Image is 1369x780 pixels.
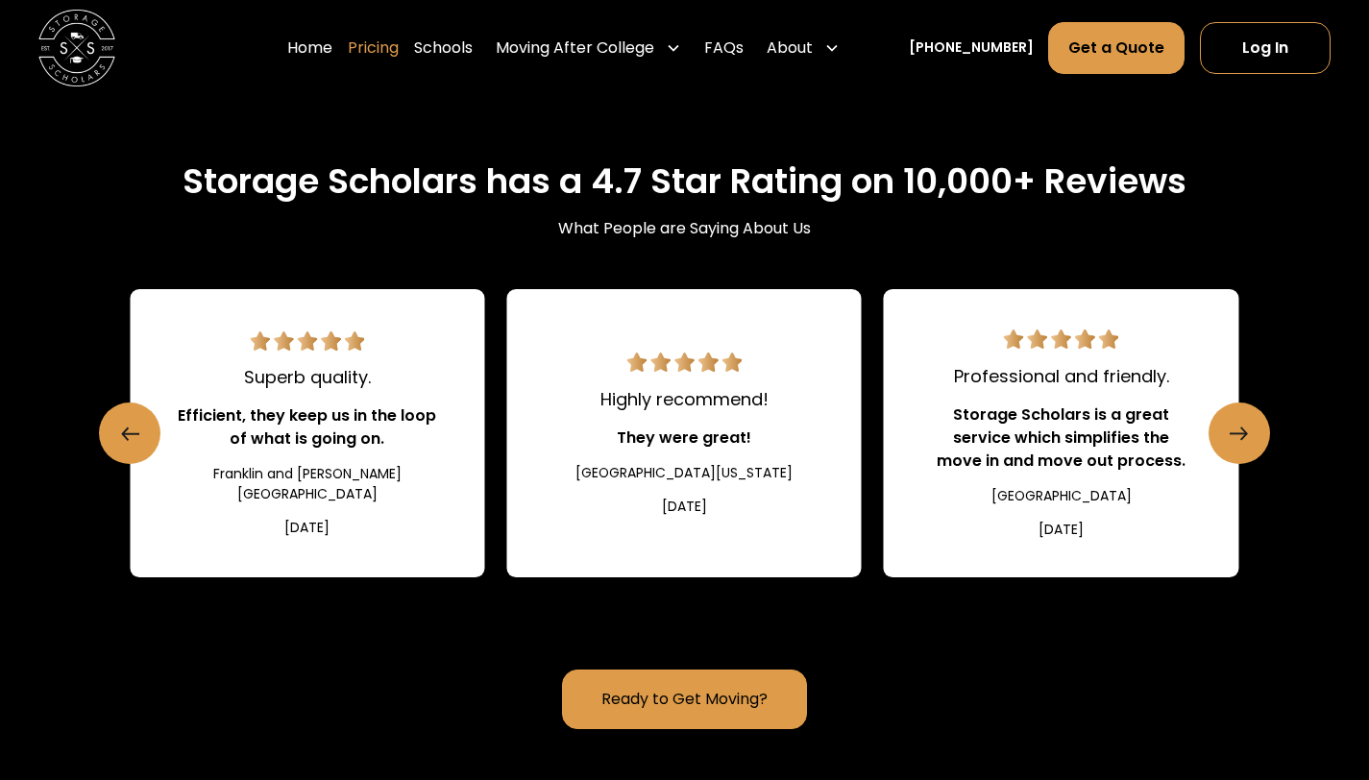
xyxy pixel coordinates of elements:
[575,463,793,483] div: [GEOGRAPHIC_DATA][US_STATE]
[884,289,1238,576] div: 7 / 22
[176,464,438,504] div: Franklin and [PERSON_NAME][GEOGRAPHIC_DATA]
[991,486,1132,506] div: [GEOGRAPHIC_DATA]
[176,404,438,451] div: Efficient, they keep us in the loop of what is going on.
[507,289,862,576] a: 5 star review.Highly recommend!They were great![GEOGRAPHIC_DATA][US_STATE][DATE]
[1004,329,1119,349] img: 5 star review.
[414,21,473,75] a: Schools
[183,160,1186,202] h2: Storage Scholars has a 4.7 Star Rating on 10,000+ Reviews
[954,364,1169,390] div: Professional and friendly.
[287,21,332,75] a: Home
[704,21,744,75] a: FAQs
[662,497,707,517] div: [DATE]
[99,402,160,464] a: Previous slide
[284,518,330,538] div: [DATE]
[38,10,115,86] img: Storage Scholars main logo
[909,37,1034,58] a: [PHONE_NUMBER]
[130,289,484,576] div: 5 / 22
[626,353,742,372] img: 5 star review.
[767,37,813,60] div: About
[507,289,862,576] div: 6 / 22
[496,37,654,60] div: Moving After College
[884,289,1238,576] a: 5 star review.Professional and friendly.Storage Scholars is a great service which simplifies the ...
[244,365,371,391] div: Superb quality.
[488,21,689,75] div: Moving After College
[562,670,807,729] a: Ready to Get Moving?
[759,21,847,75] div: About
[348,21,399,75] a: Pricing
[130,289,484,576] a: 5 star review.Superb quality.Efficient, they keep us in the loop of what is going on.Franklin and...
[600,387,769,413] div: Highly recommend!
[1209,402,1270,464] a: Next slide
[930,403,1192,473] div: Storage Scholars is a great service which simplifies the move in and move out process.
[250,331,365,351] img: 5 star review.
[558,217,811,240] div: What People are Saying About Us
[1048,22,1185,74] a: Get a Quote
[1200,22,1331,74] a: Log In
[1039,520,1084,540] div: [DATE]
[617,427,751,450] div: They were great!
